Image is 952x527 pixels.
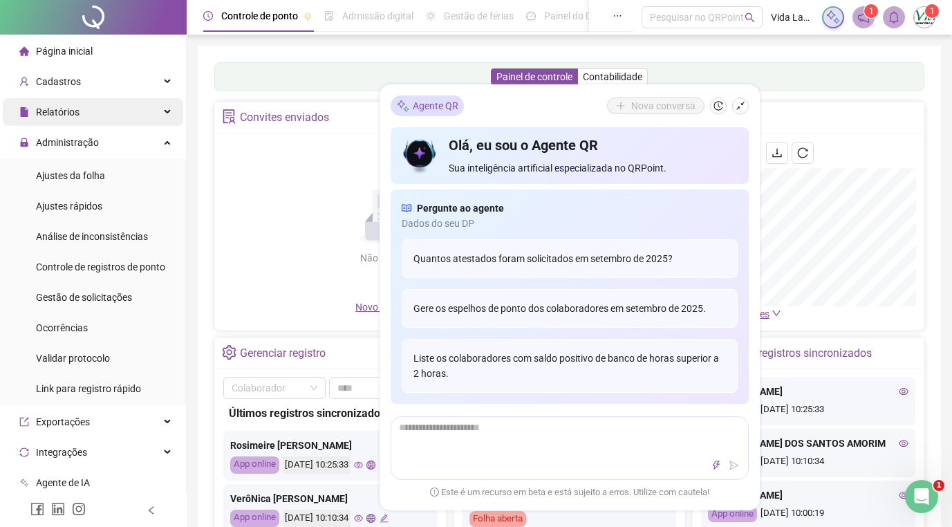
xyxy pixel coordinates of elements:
[19,138,29,147] span: lock
[745,12,755,23] span: search
[222,345,236,360] span: setting
[354,514,363,523] span: eye
[36,292,132,303] span: Gestão de solicitações
[825,10,841,25] img: sparkle-icon.fc2bf0ac1784a2077858766a79e2daf3.svg
[230,510,279,527] div: App online
[772,147,783,158] span: download
[36,383,141,394] span: Link para registro rápido
[230,438,431,453] div: Rosimeire [PERSON_NAME]
[583,71,642,82] span: Contabilidade
[888,11,900,24] span: bell
[355,302,424,313] span: Novo convite
[36,322,88,333] span: Ocorrências
[19,417,29,427] span: export
[366,514,375,523] span: global
[430,487,439,496] span: exclamation-circle
[19,77,29,86] span: user-add
[240,106,329,129] div: Convites enviados
[240,342,326,365] div: Gerenciar registro
[402,339,738,393] div: Liste os colaboradores com saldo positivo de banco de horas superior a 2 horas.
[718,342,872,365] div: Últimos registros sincronizados
[36,353,110,364] span: Validar protocolo
[772,308,781,318] span: down
[430,486,709,499] span: Este é um recurso em beta e está sujeito a erros. Utilize com cautela!
[36,261,165,272] span: Controle de registros de ponto
[380,514,389,523] span: edit
[19,447,29,457] span: sync
[396,98,410,113] img: sparkle-icon.fc2bf0ac1784a2077858766a79e2daf3.svg
[36,107,80,118] span: Relatórios
[771,10,814,25] span: Vida Laboratorio
[36,76,81,87] span: Cadastros
[708,457,725,474] button: thunderbolt
[36,477,90,488] span: Agente de IA
[36,447,87,458] span: Integrações
[857,11,870,24] span: notification
[713,101,723,111] span: history
[402,201,411,216] span: read
[496,71,572,82] span: Painel de controle
[864,4,878,18] sup: 1
[708,506,908,522] div: [DATE] 10:00:19
[469,511,526,527] div: Folha aberta
[203,11,213,21] span: clock-circle
[222,109,236,124] span: solution
[230,491,431,506] div: VerôNica [PERSON_NAME]
[402,216,738,231] span: Dados do seu DP
[229,405,432,422] div: Últimos registros sincronizados
[283,456,351,474] div: [DATE] 10:25:33
[324,11,334,21] span: file-done
[417,201,504,216] span: Pergunte ao agente
[402,239,738,278] div: Quantos atestados foram solicitados em setembro de 2025?
[326,250,454,266] div: Não há dados
[51,502,65,516] span: linkedin
[342,10,413,21] span: Admissão digital
[230,456,279,474] div: App online
[925,4,939,18] sup: Atualize o seu contato no menu Meus Dados
[933,480,944,491] span: 1
[304,12,312,21] span: pushpin
[147,506,156,515] span: left
[526,11,536,21] span: dashboard
[449,136,737,155] h4: Olá, eu sou o Agente QR
[402,136,438,176] img: icon
[708,454,908,470] div: [DATE] 10:10:34
[544,10,598,21] span: Painel do DP
[736,101,745,111] span: shrink
[708,384,908,399] div: [PERSON_NAME]
[36,231,148,242] span: Análise de inconsistências
[366,461,375,470] span: global
[797,147,808,158] span: reload
[708,436,908,451] div: [PERSON_NAME] DOS SANTOS AMORIM
[354,461,363,470] span: eye
[607,98,704,114] button: Nova conversa
[426,11,436,21] span: sun
[402,289,738,328] div: Gere os espelhos de ponto dos colaboradores em setembro de 2025.
[899,490,908,500] span: eye
[899,438,908,448] span: eye
[36,46,93,57] span: Página inicial
[221,10,298,21] span: Controle de ponto
[19,46,29,56] span: home
[444,10,514,21] span: Gestão de férias
[708,506,757,522] div: App online
[72,502,86,516] span: instagram
[36,170,105,181] span: Ajustes da folha
[708,488,908,503] div: [PERSON_NAME]
[708,403,908,418] div: [DATE] 10:25:33
[36,416,90,427] span: Exportações
[449,160,737,176] span: Sua inteligência artificial especializada no QRPoint.
[283,510,351,527] div: [DATE] 10:10:34
[914,7,935,28] img: 76119
[36,201,102,212] span: Ajustes rápidos
[711,461,721,470] span: thunderbolt
[869,6,874,16] span: 1
[391,95,464,116] div: Agente QR
[905,480,938,513] iframe: Intercom live chat
[613,11,622,21] span: ellipsis
[726,457,743,474] button: send
[19,107,29,117] span: file
[30,502,44,516] span: facebook
[899,387,908,396] span: eye
[930,6,935,16] span: 1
